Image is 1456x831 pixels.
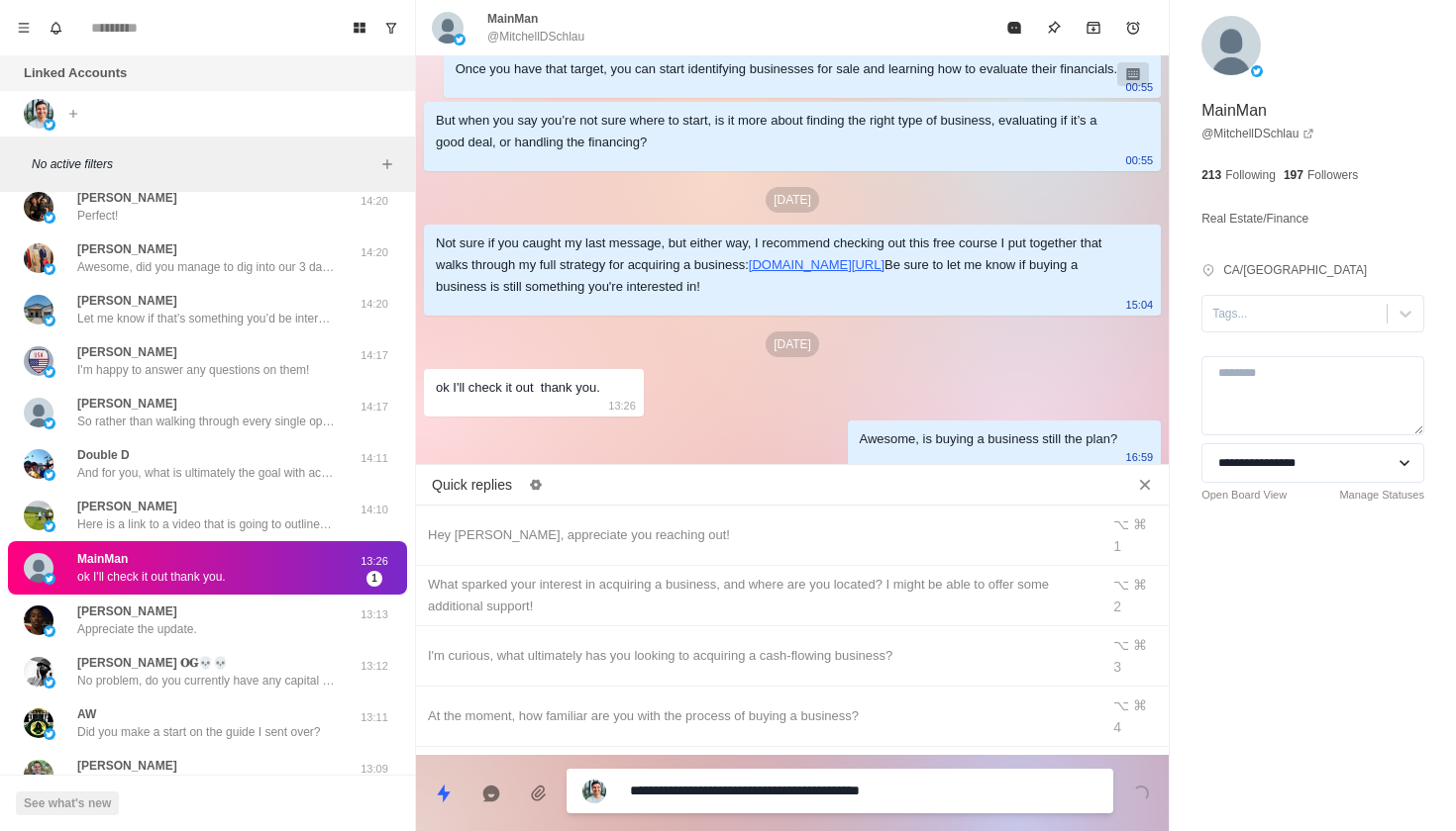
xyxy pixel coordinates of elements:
button: Archive [1074,8,1113,47]
img: picture [24,760,53,789]
p: 14:20 [350,296,399,313]
p: Let me know if that’s something you’d be interested in and I can set you up on a call with my con... [77,310,335,327]
p: Quick replies [432,475,512,496]
p: Real Estate/Finance [1201,208,1308,230]
div: I'm curious, what ultimately has you looking to acquiring a cash-flowing business? [428,645,1088,667]
p: 213 [1201,166,1221,184]
div: ⌥ ⌘ 1 [1113,513,1157,557]
p: Double D [77,446,130,464]
img: picture [44,625,55,637]
p: 13:26 [608,395,636,416]
p: 13:13 [350,606,399,623]
p: 13:11 [350,709,399,726]
img: picture [24,192,53,222]
p: Appreciate the update. [77,620,197,638]
img: picture [44,212,55,224]
img: picture [44,469,55,481]
img: picture [24,346,53,376]
button: Add filters [375,152,399,176]
img: picture [44,263,55,275]
button: Notifications [40,12,71,44]
img: picture [24,501,53,530]
button: Add account [61,102,85,126]
p: 14:20 [350,193,399,210]
p: [PERSON_NAME] [77,602,177,620]
img: picture [24,553,53,583]
button: Add media [519,774,559,813]
img: picture [44,366,55,378]
div: Not sure if you caught my last message, but either way, I recommend checking out this free course... [436,232,1117,298]
img: picture [582,780,606,803]
p: No problem, do you currently have any capital set aside to invest into acquiring a cash flowing b... [77,672,335,690]
button: Close quick replies [1129,469,1161,501]
p: [PERSON_NAME] [77,498,177,515]
img: picture [24,295,53,324]
button: Add reminder [1113,8,1153,47]
p: MainMan [77,550,128,568]
p: Here is a link to a video that is going to outline in more depth, what we do and how we can help,... [77,515,335,533]
p: 13:26 [350,553,399,570]
p: 14:17 [350,347,399,364]
div: ⌥ ⌘ 2 [1113,574,1157,617]
p: 14:11 [350,450,399,467]
div: Once you have that target, you can start identifying businesses for sale and learning how to eval... [456,58,1117,80]
p: [PERSON_NAME] [77,240,177,258]
p: MainMan [487,10,538,28]
img: picture [24,243,53,273]
button: Reply with AI [471,774,511,813]
p: 00:55 [1126,149,1154,171]
button: Board View [344,12,375,44]
p: So rather than walking through every single option over text, it probably makes more sense to sch... [77,413,335,430]
img: picture [44,119,55,131]
div: Hey [PERSON_NAME], appreciate you reaching out! [428,524,1088,546]
p: 15:04 [1126,294,1154,316]
img: picture [24,99,53,129]
p: 14:20 [350,244,399,261]
p: AW [77,705,96,723]
p: Following [1225,166,1276,184]
p: @MitchellDSchlau [487,28,584,46]
img: picture [432,12,464,44]
p: 13:09 [350,761,399,778]
p: CA/[GEOGRAPHIC_DATA] [1223,261,1367,279]
div: What sparked your interest in acquiring a business, and where are you located? I might be able to... [428,574,1088,617]
a: Open Board View [1201,487,1287,504]
button: See what's new [16,791,119,815]
img: picture [24,449,53,479]
button: Send message [1121,774,1161,813]
p: Followers [1307,166,1358,184]
p: MainMan [1201,99,1267,123]
p: [PERSON_NAME] 𝐎𝐆💀💀 [77,654,228,672]
p: [DATE] [766,331,819,357]
p: No active filters [32,155,375,173]
button: Mark as read [994,8,1034,47]
button: Menu [8,12,40,44]
a: Manage Statuses [1339,487,1424,504]
button: Show unread conversations [375,12,407,44]
p: 00:55 [1126,76,1154,98]
span: 1 [366,571,382,587]
p: [PERSON_NAME] [77,395,177,413]
div: ⌥ ⌘ 3 [1113,634,1157,678]
img: picture [44,315,55,326]
img: picture [454,34,466,46]
img: picture [44,573,55,585]
img: picture [24,398,53,427]
p: 13:12 [350,658,399,675]
p: Linked Accounts [24,63,127,83]
div: ⌥ ⌘ 4 [1113,694,1157,738]
button: Edit quick replies [520,469,552,501]
p: [PERSON_NAME] [77,757,177,775]
p: [PERSON_NAME] [77,343,177,361]
img: picture [1251,65,1263,77]
p: 197 [1284,166,1303,184]
img: picture [44,520,55,532]
p: ok I'll check it out thank you. [77,568,226,586]
img: picture [24,605,53,635]
p: [PERSON_NAME] [77,189,177,207]
p: Perfect! [77,207,118,225]
div: ok I'll check it out thank you. [436,377,600,399]
button: Pin [1034,8,1074,47]
a: [DOMAIN_NAME][URL] [749,257,884,272]
p: [PERSON_NAME] [77,292,177,310]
